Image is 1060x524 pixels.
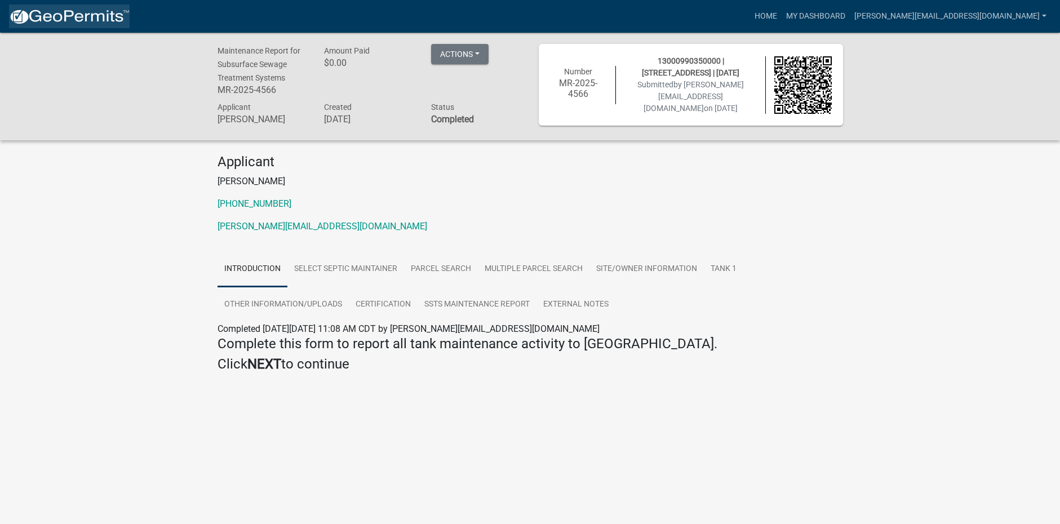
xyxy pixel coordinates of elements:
[324,103,352,112] span: Created
[404,251,478,287] a: Parcel search
[218,154,843,170] h4: Applicant
[637,80,744,113] span: Submitted on [DATE]
[782,6,850,27] a: My Dashboard
[218,287,349,323] a: Other Information/Uploads
[644,80,744,113] span: by [PERSON_NAME][EMAIL_ADDRESS][DOMAIN_NAME]
[349,287,418,323] a: Certification
[642,56,739,77] span: 13000990350000 | [STREET_ADDRESS] | [DATE]
[287,251,404,287] a: Select Septic Maintainer
[218,323,600,334] span: Completed [DATE][DATE] 11:08 AM CDT by [PERSON_NAME][EMAIL_ADDRESS][DOMAIN_NAME]
[431,44,489,64] button: Actions
[218,251,287,287] a: Introduction
[218,103,251,112] span: Applicant
[536,287,615,323] a: External Notes
[850,6,1051,27] a: [PERSON_NAME][EMAIL_ADDRESS][DOMAIN_NAME]
[324,57,414,68] h6: $0.00
[418,287,536,323] a: SSTS Maintenance Report
[218,221,427,232] a: [PERSON_NAME][EMAIL_ADDRESS][DOMAIN_NAME]
[589,251,704,287] a: Site/Owner Information
[218,198,291,209] a: [PHONE_NUMBER]
[218,46,300,82] span: Maintenance Report for Subsurface Sewage Treatment Systems
[324,46,370,55] span: Amount Paid
[478,251,589,287] a: Multiple Parcel Search
[564,67,592,76] span: Number
[704,251,743,287] a: Tank 1
[750,6,782,27] a: Home
[431,114,474,125] strong: Completed
[247,356,281,372] strong: NEXT
[218,356,843,372] h4: Click to continue
[218,114,308,125] h6: [PERSON_NAME]
[550,78,607,99] h6: MR-2025-4566
[324,114,414,125] h6: [DATE]
[431,103,454,112] span: Status
[218,175,843,188] p: [PERSON_NAME]
[218,85,308,95] h6: MR-2025-4566
[218,336,843,352] h4: Complete this form to report all tank maintenance activity to [GEOGRAPHIC_DATA].
[774,56,832,114] img: QR code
